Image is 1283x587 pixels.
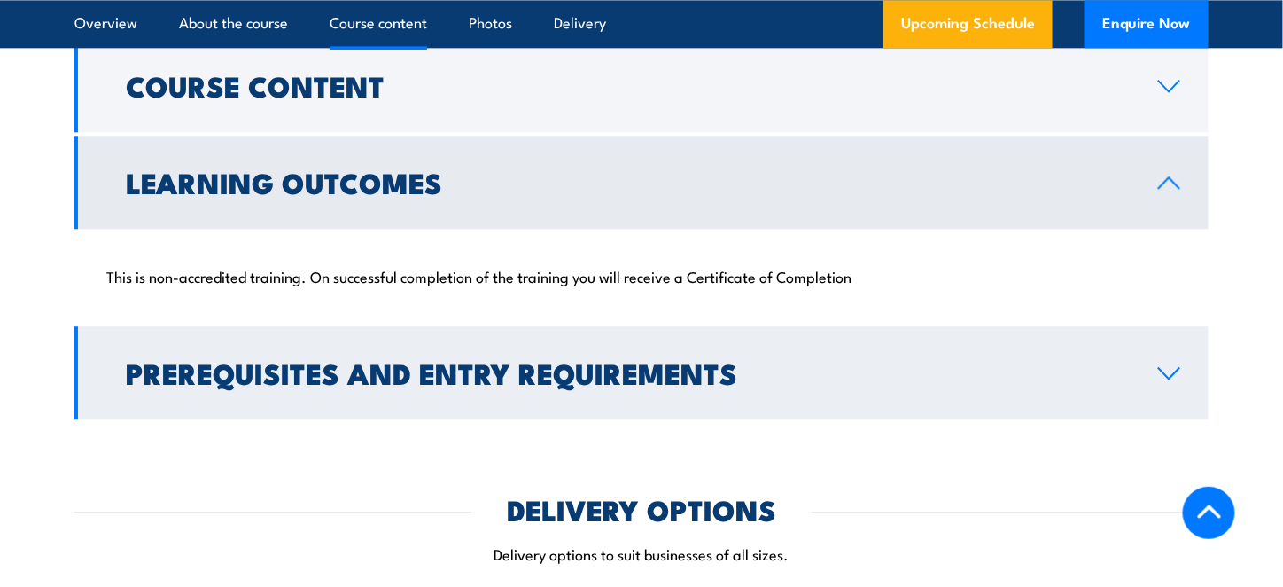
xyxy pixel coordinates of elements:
h2: Learning Outcomes [126,169,1130,194]
a: Course Content [74,39,1209,132]
h2: Prerequisites and Entry Requirements [126,360,1130,385]
h2: Course Content [126,73,1130,98]
h2: DELIVERY OPTIONS [507,497,776,521]
a: Prerequisites and Entry Requirements [74,326,1209,419]
a: Learning Outcomes [74,136,1209,229]
p: This is non-accredited training. On successful completion of the training you will receive a Cert... [106,267,1177,285]
p: Delivery options to suit businesses of all sizes. [74,544,1209,564]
